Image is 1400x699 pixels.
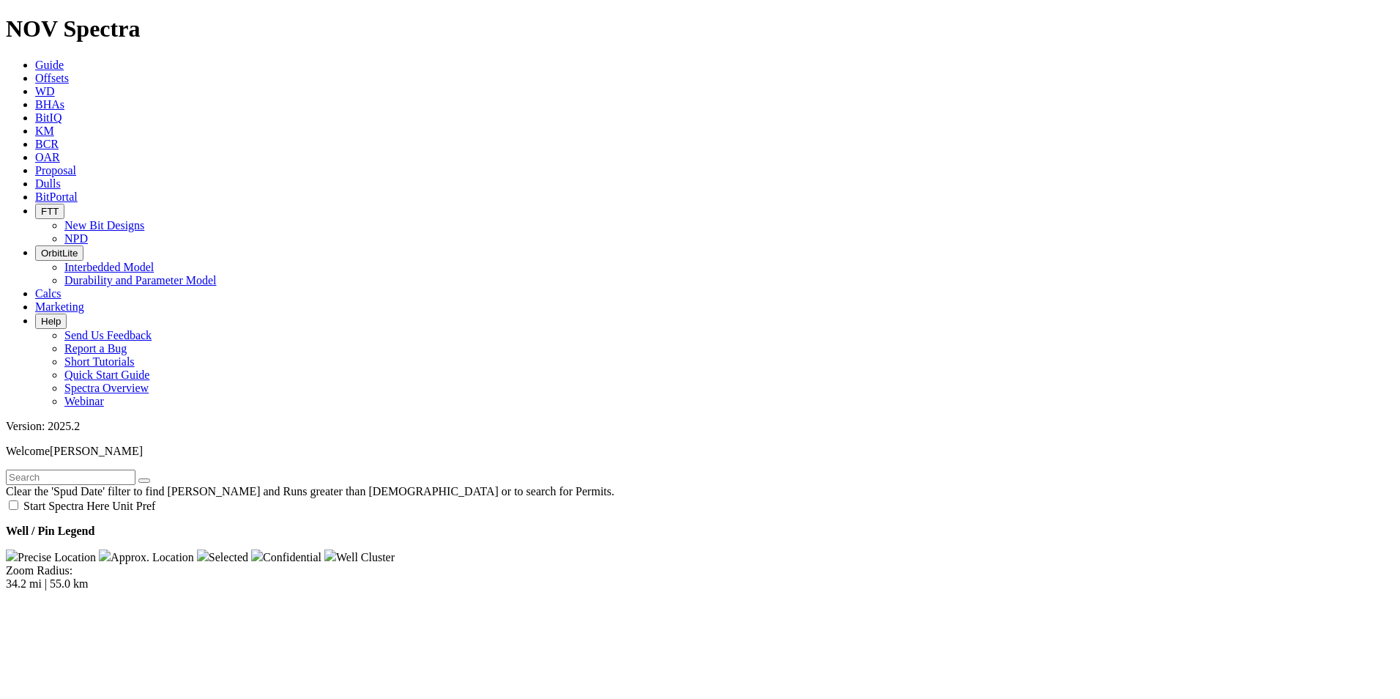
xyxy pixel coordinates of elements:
[251,550,263,561] img: warning-marker.bf4c7e58.png
[6,15,1394,42] h1: NOV Spectra
[35,245,83,261] button: OrbitLite
[41,248,78,259] span: OrbitLite
[64,369,149,381] a: Quick Start Guide
[324,551,395,563] span: Well Cluster
[64,382,149,394] a: Spectra Overview
[35,191,78,203] a: BitPortal
[35,151,60,163] a: OAR
[64,342,127,355] a: Report a Bug
[35,85,55,97] a: WD
[6,577,1394,591] div: 34.2 mi | 55.0 km
[23,500,109,512] span: Start Spectra Here
[50,445,143,457] span: [PERSON_NAME]
[197,551,248,563] span: Selected
[35,125,54,137] a: KM
[35,138,59,150] a: BCR
[251,551,321,563] span: Confidential
[6,550,18,561] img: default-marker.3f6f3db2.png
[64,261,154,273] a: Interbedded Model
[99,550,111,561] img: gray-marker.228426f3.png
[64,219,144,232] a: New Bit Designs
[35,164,76,177] a: Proposal
[35,72,69,84] a: Offsets
[6,564,1394,577] div: Zoom Radius:
[64,355,135,368] a: Short Tutorials
[35,287,62,300] a: Calcs
[99,551,194,563] span: Approx. Location
[41,316,61,327] span: Help
[35,111,62,124] a: BitIQ
[6,525,94,537] strong: Well / Pin Legend
[64,232,88,245] a: NPD
[6,420,1394,433] div: Version: 2025.2
[324,550,336,561] img: cluster-marker.a50be41c.png
[35,300,84,313] a: Marketing
[112,500,155,512] span: Unit Pref
[35,314,67,329] button: Help
[64,329,152,341] a: Send Us Feedback
[6,470,135,485] input: Search
[35,177,61,190] a: Dulls
[64,274,217,286] a: Durability and Parameter Model
[35,98,64,111] a: BHAs
[64,395,104,407] a: Webinar
[9,500,18,510] input: Start Spectra Here
[35,59,64,71] a: Guide
[6,485,614,498] span: Clear the 'Spud Date' filter to find [PERSON_NAME] and Runs greater than [DEMOGRAPHIC_DATA] or to...
[6,445,1394,458] p: Welcome
[197,550,209,561] img: red-marker.4095a40b.png
[6,551,96,563] span: Precise Location
[35,204,64,219] button: FTT
[41,206,59,217] span: FTT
